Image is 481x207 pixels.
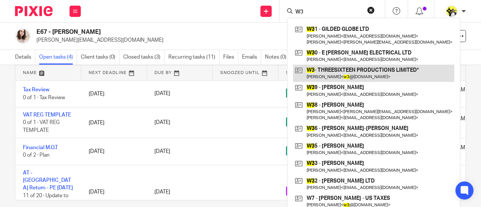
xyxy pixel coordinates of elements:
[220,71,260,75] span: Snoozed Until
[154,120,170,125] span: [DATE]
[446,5,458,17] img: Carine-Starbridge.jpg
[265,50,290,65] a: Notes (0)
[23,95,65,100] span: 0 of 1 · Tax Review
[81,80,147,107] td: [DATE]
[81,138,147,165] td: [DATE]
[242,50,261,65] a: Emails
[286,88,320,98] span: Not started
[23,170,73,191] a: AT - [GEOGRAPHIC_DATA] Return - PE [DATE]
[23,153,50,158] span: 0 of 2 · Plan
[15,28,31,44] img: Lucy%20Evenden%20(Lucy%20Moon).jpg
[223,50,238,65] a: Files
[36,28,298,36] h2: E67 - [PERSON_NAME]
[23,145,58,150] a: Financial M.O.T
[36,36,364,44] p: [PERSON_NAME][EMAIL_ADDRESS][DOMAIN_NAME]
[23,87,49,92] a: Tax Review
[286,117,320,127] span: Not started
[23,120,60,133] span: 0 of 1 · VAT REG TEMPLATE
[81,107,147,138] td: [DATE]
[286,146,320,156] span: Not started
[15,50,35,65] a: Details
[295,9,362,16] input: Search
[154,149,170,154] span: [DATE]
[154,91,170,97] span: [DATE]
[39,50,77,65] a: Open tasks (4)
[23,112,71,118] a: VAT REG TEMPLATE
[168,50,219,65] a: Recurring tasks (11)
[81,50,119,65] a: Client tasks (0)
[367,6,375,14] button: Clear
[15,6,53,16] img: Pixie
[154,189,170,195] span: [DATE]
[123,50,165,65] a: Closed tasks (3)
[286,71,305,75] span: Status
[286,186,320,196] span: In progress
